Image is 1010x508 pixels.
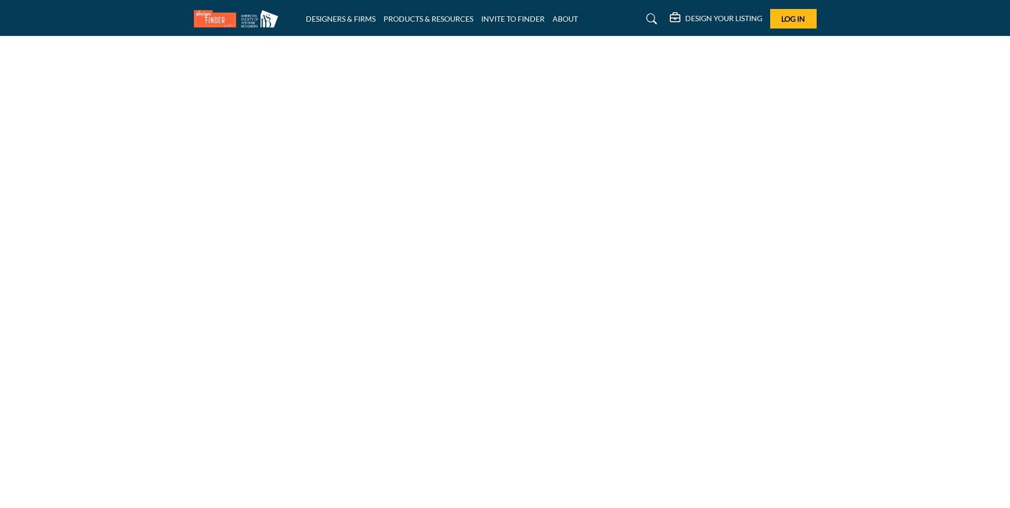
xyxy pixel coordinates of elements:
[636,11,664,27] a: Search
[306,14,376,23] a: DESIGNERS & FIRMS
[781,14,805,23] span: Log In
[770,9,817,29] button: Log In
[685,14,762,23] h5: DESIGN YOUR LISTING
[194,10,284,27] img: site Logo
[553,14,578,23] a: ABOUT
[481,14,545,23] a: INVITE TO FINDER
[670,13,762,25] div: DESIGN YOUR LISTING
[384,14,473,23] a: PRODUCTS & RESOURCES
